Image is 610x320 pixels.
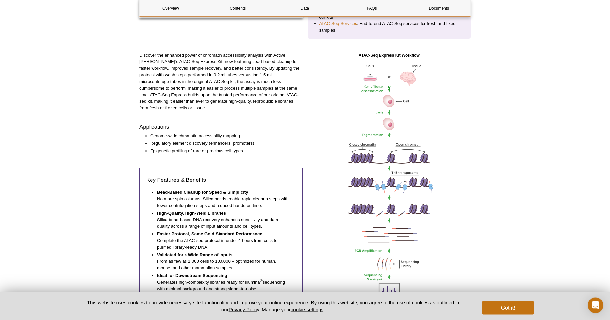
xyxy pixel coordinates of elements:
sup: ® [260,278,263,282]
p: Discover the enhanced power of chromatin accessibility analysis with Active [PERSON_NAME]’s ATAC-... [139,52,303,111]
div: Open Intercom Messenger [588,298,603,313]
strong: ATAC-Seq Express Kit Workflow [359,53,420,58]
img: ATAC-Seq Express Correlation Plot Data [340,59,439,306]
strong: Ideal for Downstream Sequencing [157,273,227,278]
li: Generates high-complexity libraries ready for Illumina sequencing with minimal background and str... [157,272,289,292]
a: Documents [408,0,470,16]
h3: Applications [139,123,303,131]
li: Epigenetic profiling of rare or precious cell types [150,148,296,154]
button: Got it! [482,301,534,315]
a: FAQs [341,0,403,16]
a: Contents [207,0,269,16]
strong: Faster Protocol, Same Gold-Standard Performance [157,231,262,236]
a: Overview [140,0,202,16]
li: Complete the ATAC-seq protocol in under 4 hours from cells to purified library-ready DNA. [157,231,289,251]
div: (Click image to enlarge) [308,52,471,315]
strong: Validated for a Wide Range of Inputs [157,252,233,257]
li: No more spin columns! Silica beads enable rapid cleanup steps with fewer centrifugation steps and... [157,189,289,209]
li: From as few as 1,000 cells to 100,000 – optimized for human, mouse, and other mammalian samples. [157,252,289,271]
li: Regulatory element discovery (enhancers, promoters) [150,140,296,147]
strong: Bead-Based Cleanup for Speed & Simplicity [157,190,248,195]
h3: Key Features & Benefits [146,176,296,184]
li: : End-to-end ATAC-Seq services for fresh and fixed samples [319,20,459,34]
button: cookie settings [291,307,323,312]
a: ATAC-Seq Services [319,20,357,27]
li: Silica bead-based DNA recovery enhances sensitivity and data quality across a range of input amou... [157,210,289,230]
strong: High-Quality, High-Yield Libraries [157,211,226,216]
a: Data [274,0,336,16]
li: Genome-wide chromatin accessibility mapping [150,133,296,139]
a: Privacy Policy [229,307,259,312]
p: This website uses cookies to provide necessary site functionality and improve your online experie... [76,299,471,313]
